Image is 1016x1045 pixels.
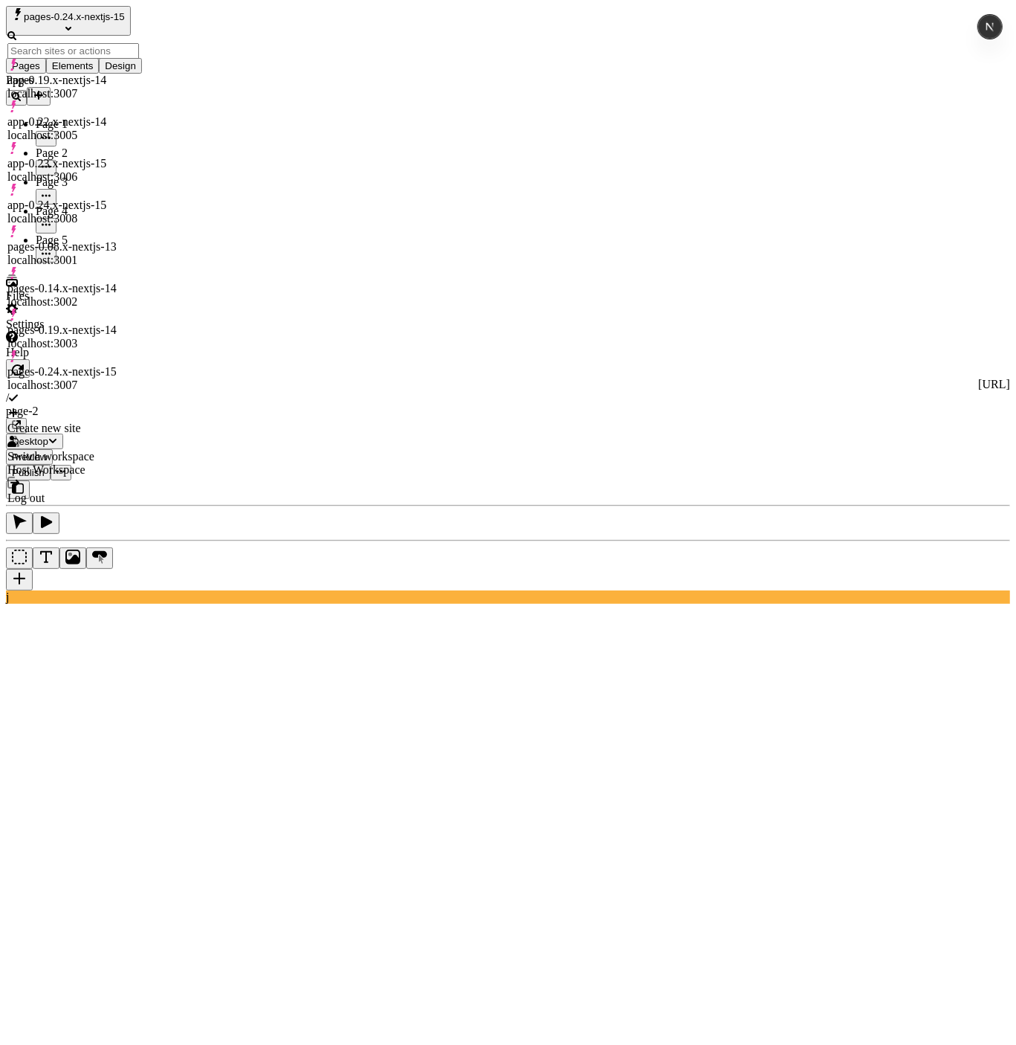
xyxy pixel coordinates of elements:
[7,199,139,212] div: app-0.24.x-nextjs-15
[7,129,139,142] div: localhost:3005
[7,43,139,59] input: Search sites or actions
[7,254,139,267] div: localhost:3001
[33,547,59,569] button: Text
[6,6,131,36] button: Select site
[6,465,51,480] button: Publish
[6,449,53,465] button: Preview
[7,450,139,463] div: Switch workspace
[6,591,1010,604] div: j
[7,463,139,477] div: Host Workspace
[59,547,86,569] button: Image
[6,58,46,74] button: Pages
[7,170,139,184] div: localhost:3006
[6,405,1010,418] div: page-2
[7,115,139,129] div: app-0.22.x-nextjs-14
[6,318,184,331] div: Settings
[6,346,184,359] div: Help
[7,379,139,392] div: localhost:3007
[7,295,139,309] div: localhost:3002
[7,157,139,170] div: app-0.23.x-nextjs-15
[7,212,139,225] div: localhost:3008
[6,391,1010,405] div: /
[24,11,125,22] span: pages-0.24.x-nextjs-15
[7,240,139,254] div: pages-0.08.x-nextjs-13
[7,422,139,435] div: Create new site
[6,547,33,569] button: Box
[7,59,139,505] div: Suggestions
[7,87,139,100] div: localhost:3007
[7,74,139,87] div: app-0.19.x-nextjs-14
[6,74,184,87] div: Pages
[6,12,217,25] p: Cookie Test Route
[86,547,113,569] button: Button
[7,492,139,505] div: Log out
[6,289,184,303] div: Files
[6,434,63,449] button: Desktop
[7,282,139,295] div: pages-0.14.x-nextjs-14
[7,365,139,379] div: pages-0.24.x-nextjs-15
[7,324,139,337] div: pages-0.19.x-nextjs-14
[6,378,1010,391] div: [URL]
[7,337,139,350] div: localhost:3003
